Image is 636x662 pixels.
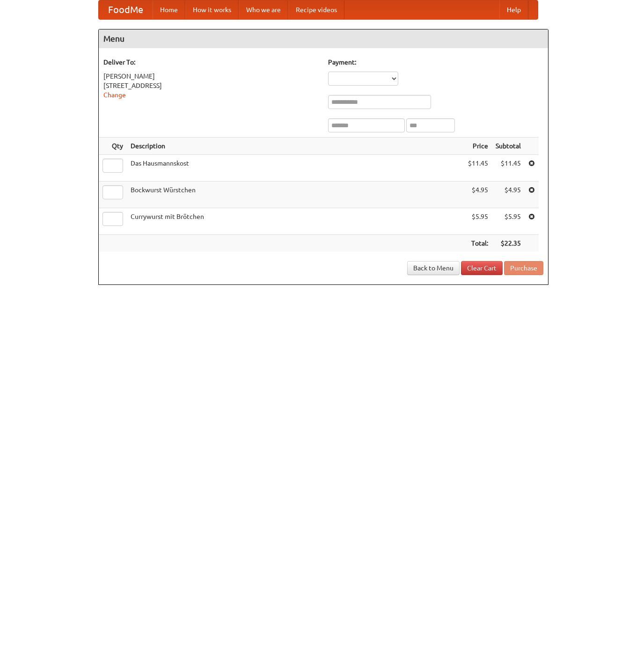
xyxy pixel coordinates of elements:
[103,91,126,99] a: Change
[464,138,492,155] th: Price
[127,138,464,155] th: Description
[153,0,185,19] a: Home
[492,235,525,252] th: $22.35
[99,0,153,19] a: FoodMe
[185,0,239,19] a: How it works
[407,261,460,275] a: Back to Menu
[103,72,319,81] div: [PERSON_NAME]
[239,0,288,19] a: Who we are
[492,208,525,235] td: $5.95
[99,138,127,155] th: Qty
[127,208,464,235] td: Currywurst mit Brötchen
[127,155,464,182] td: Das Hausmannskost
[103,81,319,90] div: [STREET_ADDRESS]
[103,58,319,67] h5: Deliver To:
[464,235,492,252] th: Total:
[288,0,344,19] a: Recipe videos
[492,138,525,155] th: Subtotal
[464,182,492,208] td: $4.95
[492,182,525,208] td: $4.95
[127,182,464,208] td: Bockwurst Würstchen
[492,155,525,182] td: $11.45
[461,261,503,275] a: Clear Cart
[328,58,543,67] h5: Payment:
[504,261,543,275] button: Purchase
[99,29,548,48] h4: Menu
[464,155,492,182] td: $11.45
[499,0,528,19] a: Help
[464,208,492,235] td: $5.95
